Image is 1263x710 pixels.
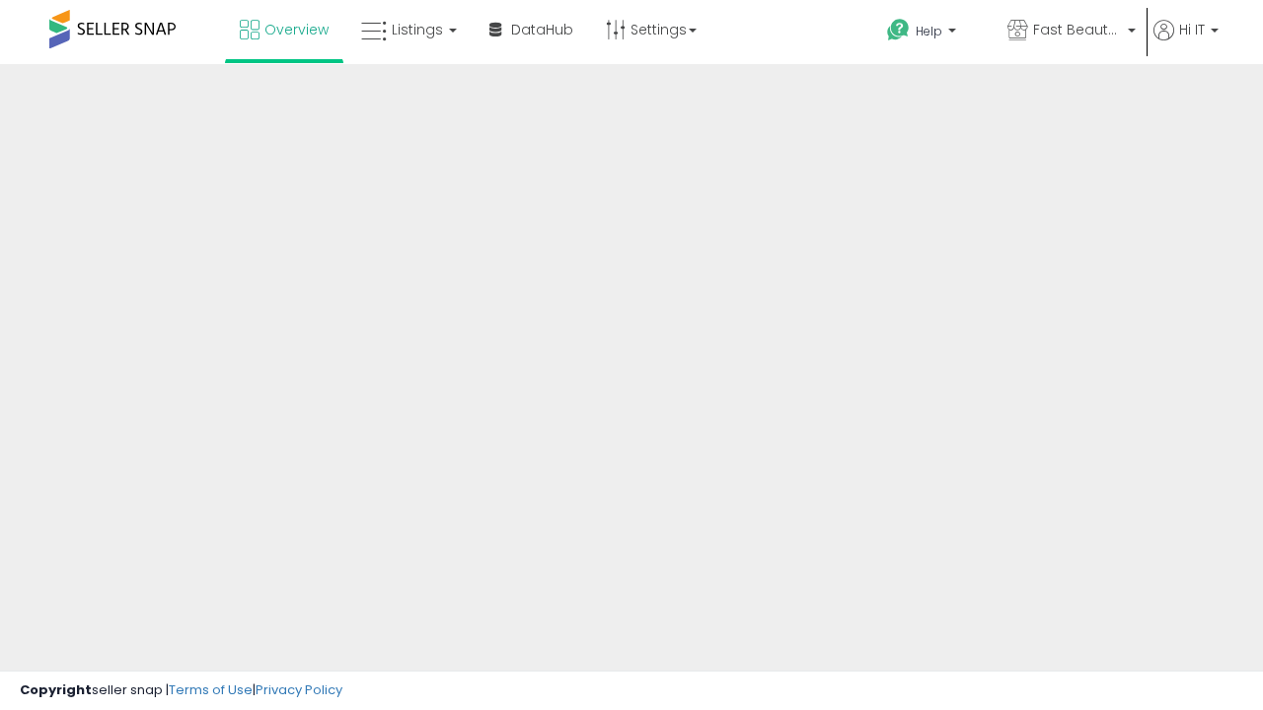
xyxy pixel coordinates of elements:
[1179,20,1205,39] span: Hi IT
[1153,20,1219,64] a: Hi IT
[871,3,990,64] a: Help
[20,681,342,700] div: seller snap | |
[511,20,573,39] span: DataHub
[256,680,342,699] a: Privacy Policy
[916,23,942,39] span: Help
[169,680,253,699] a: Terms of Use
[392,20,443,39] span: Listings
[264,20,329,39] span: Overview
[20,680,92,699] strong: Copyright
[886,18,911,42] i: Get Help
[1033,20,1122,39] span: Fast Beauty ([GEOGRAPHIC_DATA])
